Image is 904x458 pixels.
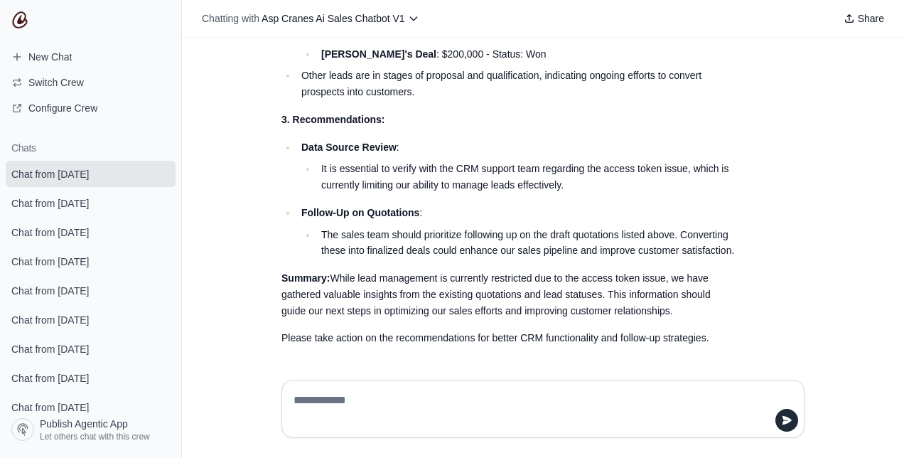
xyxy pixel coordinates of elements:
[317,161,736,193] li: It is essential to verify with the CRM support team regarding the access token issue, which is cu...
[6,248,176,275] a: Chat from [DATE]
[6,336,176,362] a: Chat from [DATE]
[6,190,176,216] a: Chat from [DATE]
[11,225,89,240] span: Chat from [DATE]
[301,205,736,221] p: :
[262,13,405,24] span: Asp Cranes Ai Sales Chatbot V1
[40,431,150,442] span: Let others chat with this crew
[28,50,72,64] span: New Chat
[297,24,736,63] li: Current lead engagements reflect several stages of active engagement with customers:
[11,196,89,211] span: Chat from [DATE]
[858,11,884,26] span: Share
[317,227,736,260] li: The sales team should prioritize following up on the draft quotations listed above. Converting th...
[196,9,425,28] button: Chatting with Asp Cranes Ai Sales Chatbot V1
[301,142,397,153] strong: Data Source Review
[301,207,419,218] strong: Follow-Up on Quotations
[281,272,330,284] strong: Summary:
[281,270,736,319] p: While lead management is currently restricted due to the access token issue, we have gathered val...
[6,219,176,245] a: Chat from [DATE]
[11,284,89,298] span: Chat from [DATE]
[11,400,89,415] span: Chat from [DATE]
[6,71,176,94] button: Switch Crew
[11,371,89,385] span: Chat from [DATE]
[301,139,736,156] p: :
[321,48,436,60] strong: [PERSON_NAME]'s Deal
[11,255,89,269] span: Chat from [DATE]
[28,75,84,90] span: Switch Crew
[28,101,97,115] span: Configure Crew
[6,46,176,68] a: New Chat
[281,114,384,125] strong: 3. Recommendations:
[6,394,176,420] a: Chat from [DATE]
[6,277,176,304] a: Chat from [DATE]
[6,161,176,187] a: Chat from [DATE]
[6,307,176,333] a: Chat from [DATE]
[6,365,176,391] a: Chat from [DATE]
[11,11,28,28] img: CrewAI Logo
[11,167,89,181] span: Chat from [DATE]
[297,68,736,100] li: Other leads are in stages of proposal and qualification, indicating ongoing efforts to convert pr...
[11,342,89,356] span: Chat from [DATE]
[6,412,176,447] a: Publish Agentic App Let others chat with this crew
[202,11,259,26] span: Chatting with
[6,97,176,119] a: Configure Crew
[838,9,890,28] button: Share
[281,330,736,346] p: Please take action on the recommendations for better CRM functionality and follow-up strategies.
[40,417,128,431] span: Publish Agentic App
[317,46,736,63] li: : $200,000 - Status: Won
[11,313,89,327] span: Chat from [DATE]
